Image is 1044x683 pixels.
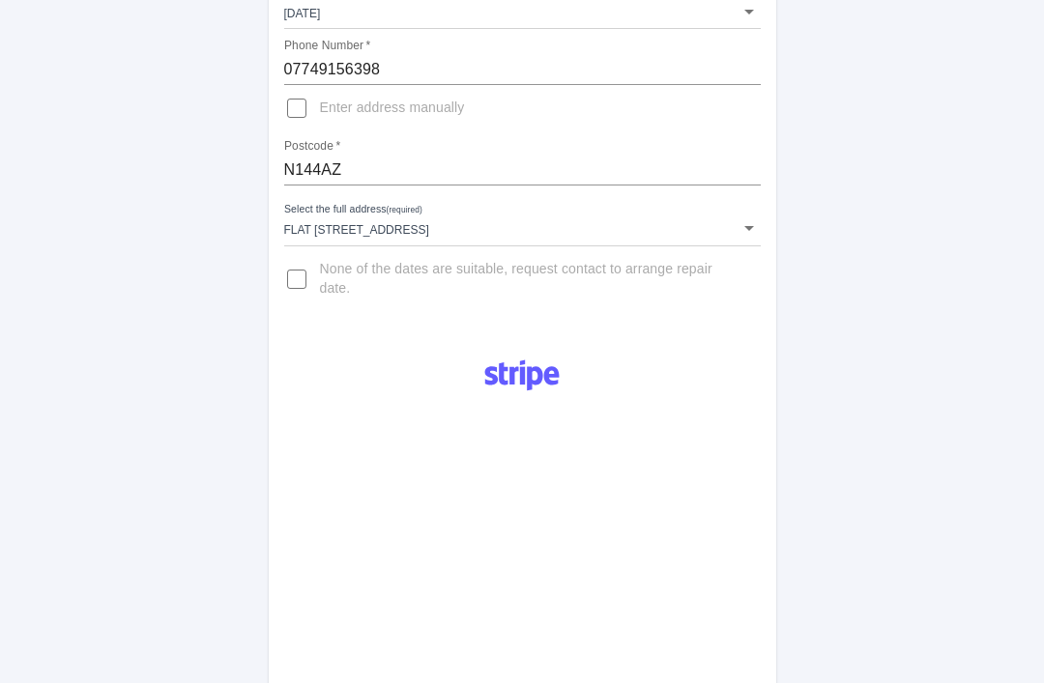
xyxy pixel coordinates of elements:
[386,206,421,214] small: (required)
[284,202,422,217] label: Select the full address
[320,260,745,299] span: None of the dates are suitable, request contact to arrange repair date.
[284,211,761,245] div: Flat [STREET_ADDRESS]
[284,138,340,155] label: Postcode
[474,353,570,399] img: Logo
[320,99,465,118] span: Enter address manually
[284,38,370,54] label: Phone Number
